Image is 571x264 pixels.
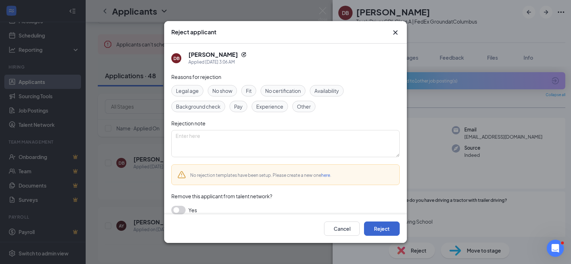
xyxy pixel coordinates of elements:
[321,173,330,178] a: here
[177,170,186,179] svg: Warning
[171,193,272,199] span: Remove this applicant from talent network?
[171,74,221,80] span: Reasons for rejection
[391,28,400,37] svg: Cross
[241,52,247,58] svg: Reapply
[265,87,301,95] span: No certification
[324,221,360,236] button: Cancel
[171,120,206,126] span: Rejection note
[297,103,311,110] span: Other
[188,51,238,59] h5: [PERSON_NAME]
[176,87,199,95] span: Legal age
[190,173,331,178] span: No rejection templates have been setup. Please create a new one .
[188,59,247,66] div: Applied [DATE] 3:06 AM
[171,28,216,36] h3: Reject applicant
[234,103,243,110] span: Pay
[314,87,339,95] span: Availability
[364,221,400,236] button: Reject
[391,28,400,37] button: Close
[246,87,252,95] span: Fit
[188,206,197,214] span: Yes
[256,103,283,110] span: Experience
[173,55,180,61] div: DB
[176,103,221,110] span: Background check
[212,87,232,95] span: No show
[547,240,564,257] iframe: Intercom live chat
